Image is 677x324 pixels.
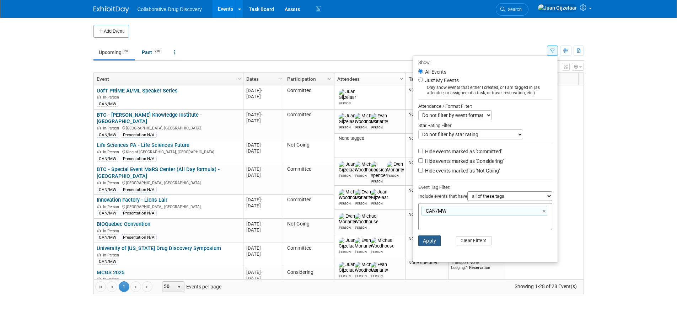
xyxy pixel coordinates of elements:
[424,167,500,174] label: Hide events marked as 'Not Going'
[418,58,552,67] div: Show:
[97,132,118,138] div: CAN/MW
[261,166,262,172] span: -
[153,281,229,292] span: Events per page
[355,273,367,278] div: Michael Woodhouse
[339,113,356,124] img: Juan Gijzelaar
[371,238,394,249] img: Michael Woodhouse
[97,142,189,148] a: Life Sciences PA - Life Sciences Future
[355,173,367,177] div: Michael Woodhouse
[261,270,262,275] span: -
[371,249,383,254] div: Michael Woodhouse
[337,136,403,141] div: None tagged
[246,142,281,148] div: [DATE]
[121,187,157,192] div: Presentation N/A
[95,281,106,292] a: Go to the first page
[355,238,372,249] img: Evan Moriarity
[326,73,334,84] a: Column Settings
[97,203,240,209] div: [GEOGRAPHIC_DATA], [GEOGRAPHIC_DATA]
[133,284,139,290] span: Go to the next page
[339,273,351,278] div: Juan Gijzelaar
[246,172,281,178] div: [DATE]
[284,267,334,291] td: Considering
[246,112,281,118] div: [DATE]
[418,235,441,246] button: Apply
[261,245,262,251] span: -
[355,262,378,273] img: Michael Woodhouse
[355,201,367,205] div: Evan Moriarity
[246,275,281,281] div: [DATE]
[538,4,577,12] img: Juan Gijzelaar
[103,229,121,233] span: In-Person
[261,112,262,117] span: -
[97,126,101,129] img: In-Person Event
[246,73,279,85] a: Dates
[408,212,445,217] div: None specified
[246,203,281,209] div: [DATE]
[339,238,356,249] img: Juan Gijzelaar
[337,73,401,85] a: Attendees
[408,236,445,241] div: None specified
[98,284,103,290] span: Go to the first page
[284,219,334,243] td: Not Going
[107,281,117,292] a: Go to the previous page
[418,191,552,203] div: Include events that have
[261,197,262,202] span: -
[97,150,101,153] img: In-Person Event
[246,197,281,203] div: [DATE]
[371,189,388,201] img: Juan Gijzelaar
[97,269,124,276] a: MCGS 2025
[371,124,383,129] div: Evan Moriarity
[97,180,240,186] div: [GEOGRAPHIC_DATA], [GEOGRAPHIC_DATA]
[424,207,446,214] span: CAN/MW
[97,95,101,99] img: In-Person Event
[339,161,356,173] img: Juan Gijzelaar
[339,124,351,129] div: Juan Gijzelaar
[121,234,157,240] div: Presentation N/A
[339,189,362,201] img: Michael Woodhouse
[355,249,367,254] div: Evan Moriarity
[387,173,399,177] div: Evan Moriarity
[339,262,356,273] img: Juan Gijzelaar
[103,253,121,257] span: In-Person
[246,245,281,251] div: [DATE]
[284,243,334,267] td: Committed
[339,89,356,100] img: Juan Gijzelaar
[287,73,329,85] a: Participation
[97,197,167,203] a: Innovation Factory - Lions Lair
[97,234,118,240] div: CAN/MW
[121,210,157,216] div: Presentation N/A
[418,85,552,96] div: Only show events that either I created, or I am tagged in (as attendee, or assignee of a task, or...
[103,150,121,154] span: In-Person
[355,189,372,201] img: Evan Moriarity
[339,173,351,177] div: Juan Gijzelaar
[121,156,157,161] div: Presentation N/A
[408,260,445,266] div: None specified
[136,46,167,59] a: Past216
[327,76,333,82] span: Column Settings
[246,118,281,124] div: [DATE]
[103,181,121,185] span: In-Person
[408,187,445,193] div: None specified
[103,277,121,282] span: In-Person
[424,148,502,155] label: Hide events marked as 'Committed'
[418,183,552,191] div: Event Tag Filter:
[246,227,281,233] div: [DATE]
[138,6,202,12] span: Collaborative Drug Discovery
[97,187,118,192] div: CAN/MW
[284,140,334,164] td: Not Going
[97,166,220,179] a: BTC - Special Event MaRS Center (All Day formula) - [GEOGRAPHIC_DATA]
[284,195,334,219] td: Committed
[424,77,459,84] label: Just My Events
[284,110,334,140] td: Committed
[246,148,281,154] div: [DATE]
[246,94,281,100] div: [DATE]
[508,281,583,291] span: Showing 1-28 of 28 Event(s)
[130,281,141,292] a: Go to the next page
[246,269,281,275] div: [DATE]
[418,120,552,129] div: Star Rating Filter:
[408,87,445,93] div: None specified
[339,249,351,254] div: Juan Gijzelaar
[408,111,445,117] div: None specified
[418,102,552,110] div: Attendance / Format Filter:
[97,149,240,155] div: King of [GEOGRAPHIC_DATA], [GEOGRAPHIC_DATA]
